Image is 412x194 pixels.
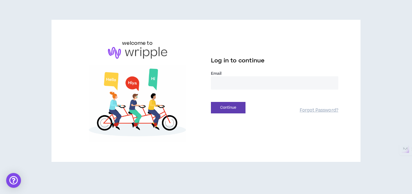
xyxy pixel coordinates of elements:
button: Continue [211,102,245,113]
label: Email [211,71,338,76]
img: Welcome to Wripple [74,65,201,142]
span: Log in to continue [211,57,265,65]
a: Forgot Password? [300,108,338,113]
h6: welcome to [122,40,153,47]
div: Open Intercom Messenger [6,173,21,188]
img: logo-brand.png [108,47,167,59]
